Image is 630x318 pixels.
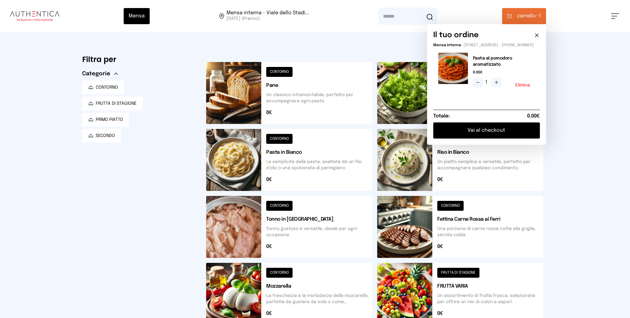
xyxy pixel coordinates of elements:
[82,97,143,110] button: FRUTTA DI STAGIONE
[502,8,546,24] button: carrello •1
[433,43,461,47] span: Mensa interna
[82,113,129,126] button: PRIMO PIATTO
[227,11,309,22] span: Viale dello Stadio, 77, 05100 Terni TR, Italia
[515,83,530,87] button: Elimina
[82,69,118,78] button: Categorie
[438,53,468,84] img: media
[82,55,196,64] h6: Filtra per
[433,122,540,139] button: Vai al checkout
[10,11,59,21] img: logo.8f33a47.png
[485,79,489,86] span: 1
[82,69,110,78] span: Categorie
[473,70,535,75] span: 0.00€
[517,12,539,20] span: carrello •
[124,8,150,24] button: Mensa
[96,133,115,139] span: SECONDO
[527,113,540,120] span: 0.00€
[473,55,535,68] h2: Pasta al pomodoro aromatizzato
[517,12,541,20] span: 1
[96,84,118,91] span: CONTORNO
[82,129,121,143] button: SECONDO
[96,100,137,107] span: FRUTTA DI STAGIONE
[227,15,309,22] span: [DATE] (Pranzo)
[433,113,450,120] h6: Totale:
[96,117,123,123] span: PRIMO PIATTO
[433,43,540,48] p: - [STREET_ADDRESS] - [PHONE_NUMBER]
[82,81,124,94] button: CONTORNO
[433,30,479,40] h6: Il tuo ordine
